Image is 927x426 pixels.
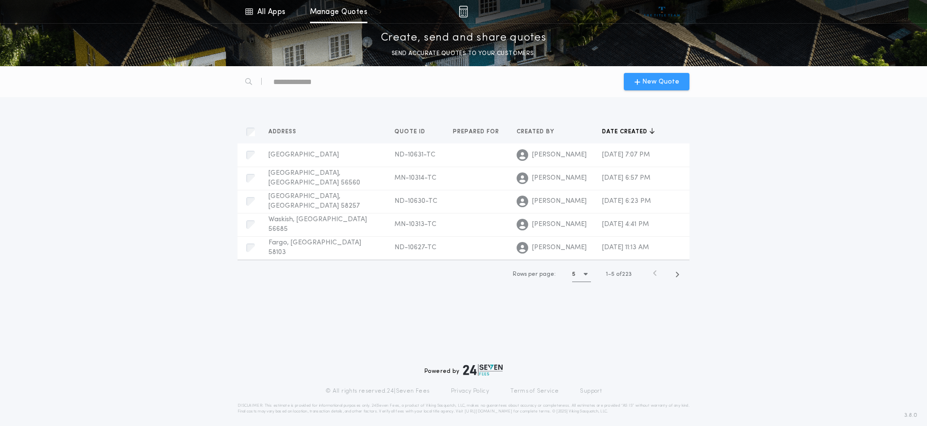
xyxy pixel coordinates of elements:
span: 1 [606,271,608,277]
h1: 5 [572,270,576,279]
span: [DATE] 7:07 PM [602,151,650,158]
button: 5 [572,267,591,282]
span: ND-10630-TC [394,198,437,205]
p: Create, send and share quotes [381,30,547,46]
p: © All rights reserved. 24|Seven Fees [325,387,430,395]
span: [GEOGRAPHIC_DATA], [GEOGRAPHIC_DATA] 56560 [268,170,360,186]
span: Quote ID [394,128,427,136]
a: Terms of Service [510,387,559,395]
button: Date created [602,127,655,137]
span: [PERSON_NAME] [532,197,587,206]
span: Fargo, [GEOGRAPHIC_DATA] 58103 [268,239,361,256]
span: ND-10627-TC [394,244,436,251]
span: Rows per page: [513,271,556,277]
span: New Quote [642,77,679,87]
span: Waskish, [GEOGRAPHIC_DATA] 56685 [268,216,367,233]
span: Date created [602,128,649,136]
a: Support [580,387,602,395]
span: [DATE] 6:23 PM [602,198,651,205]
span: [PERSON_NAME] [532,173,587,183]
button: New Quote [624,73,689,90]
img: logo [463,364,503,376]
span: [PERSON_NAME] [532,150,587,160]
span: [DATE] 11:13 AM [602,244,649,251]
span: of 223 [616,270,632,279]
span: ND-10631-TC [394,151,435,158]
span: [GEOGRAPHIC_DATA] [268,151,339,158]
span: 5 [611,271,615,277]
button: Address [268,127,304,137]
button: Created by [517,127,562,137]
div: Powered by [424,364,503,376]
p: DISCLAIMER: This estimate is provided for informational purposes only. 24|Seven Fees, a product o... [238,403,689,414]
p: SEND ACCURATE QUOTES TO YOUR CUSTOMERS. [392,49,535,58]
button: Quote ID [394,127,433,137]
a: [URL][DOMAIN_NAME] [464,410,512,413]
img: vs-icon [644,7,680,16]
span: [DATE] 6:57 PM [602,174,650,182]
span: [DATE] 4:41 PM [602,221,649,228]
span: Created by [517,128,556,136]
span: MN-10314-TC [394,174,436,182]
span: 3.8.0 [904,411,917,420]
img: img [459,6,468,17]
span: [PERSON_NAME] [532,243,587,253]
span: Prepared for [453,128,501,136]
a: Privacy Policy [451,387,490,395]
span: [PERSON_NAME] [532,220,587,229]
span: MN-10313-TC [394,221,436,228]
span: [GEOGRAPHIC_DATA], [GEOGRAPHIC_DATA] 58257 [268,193,360,210]
span: Address [268,128,298,136]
